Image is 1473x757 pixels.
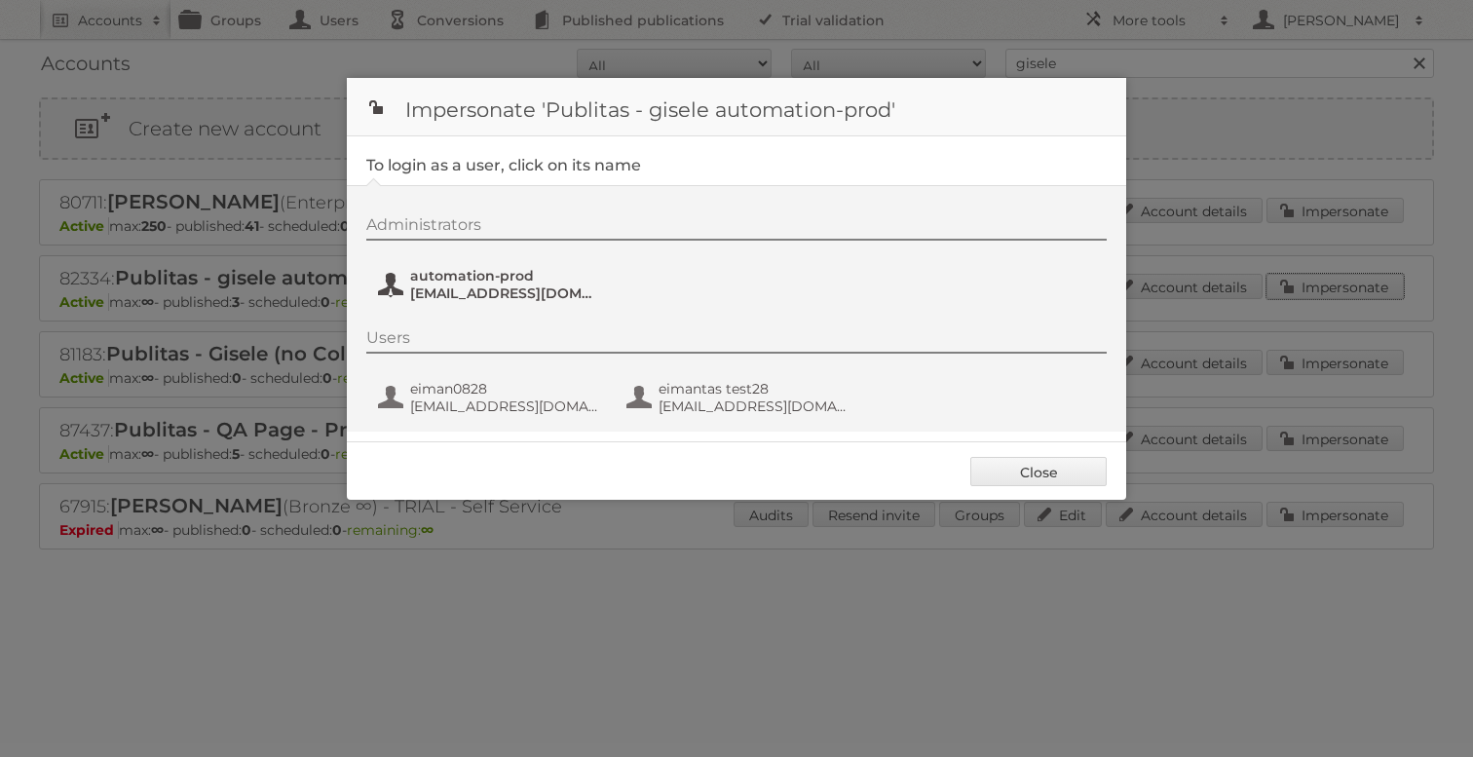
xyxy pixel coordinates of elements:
[624,378,853,417] button: eimantas test28 [EMAIL_ADDRESS][DOMAIN_NAME]
[376,378,605,417] button: eiman0828 [EMAIL_ADDRESS][DOMAIN_NAME]
[970,457,1107,486] a: Close
[366,156,641,174] legend: To login as a user, click on its name
[410,267,599,284] span: automation-prod
[366,215,1107,241] div: Administrators
[366,328,1107,354] div: Users
[410,284,599,302] span: [EMAIL_ADDRESS][DOMAIN_NAME]
[376,265,605,304] button: automation-prod [EMAIL_ADDRESS][DOMAIN_NAME]
[410,380,599,397] span: eiman0828
[659,397,848,415] span: [EMAIL_ADDRESS][DOMAIN_NAME]
[347,78,1126,136] h1: Impersonate 'Publitas - gisele automation-prod'
[659,380,848,397] span: eimantas test28
[410,397,599,415] span: [EMAIL_ADDRESS][DOMAIN_NAME]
